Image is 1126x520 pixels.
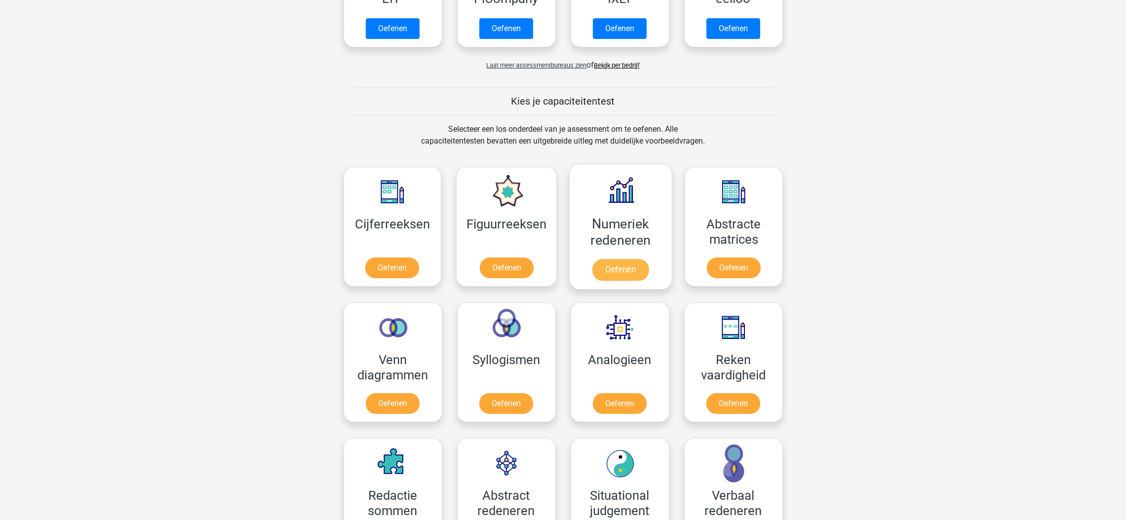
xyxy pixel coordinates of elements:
a: Oefenen [706,393,760,414]
span: Laat meer assessmentbureaus zien [487,62,587,69]
a: Oefenen [592,259,649,281]
a: Oefenen [480,258,534,278]
h5: Kies je capaciteitentest [352,95,774,107]
a: Bekijk per bedrijf [594,62,640,69]
a: Oefenen [479,393,533,414]
a: Oefenen [366,393,420,414]
a: Oefenen [365,258,419,278]
a: Oefenen [479,18,533,39]
a: Oefenen [593,18,647,39]
a: Oefenen [366,18,420,39]
a: Oefenen [593,393,647,414]
a: Oefenen [706,18,760,39]
div: Selecteer een los onderdeel van je assessment om te oefenen. Alle capaciteitentesten bevatten een... [412,123,714,159]
a: Oefenen [707,258,761,278]
div: of [336,51,790,71]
